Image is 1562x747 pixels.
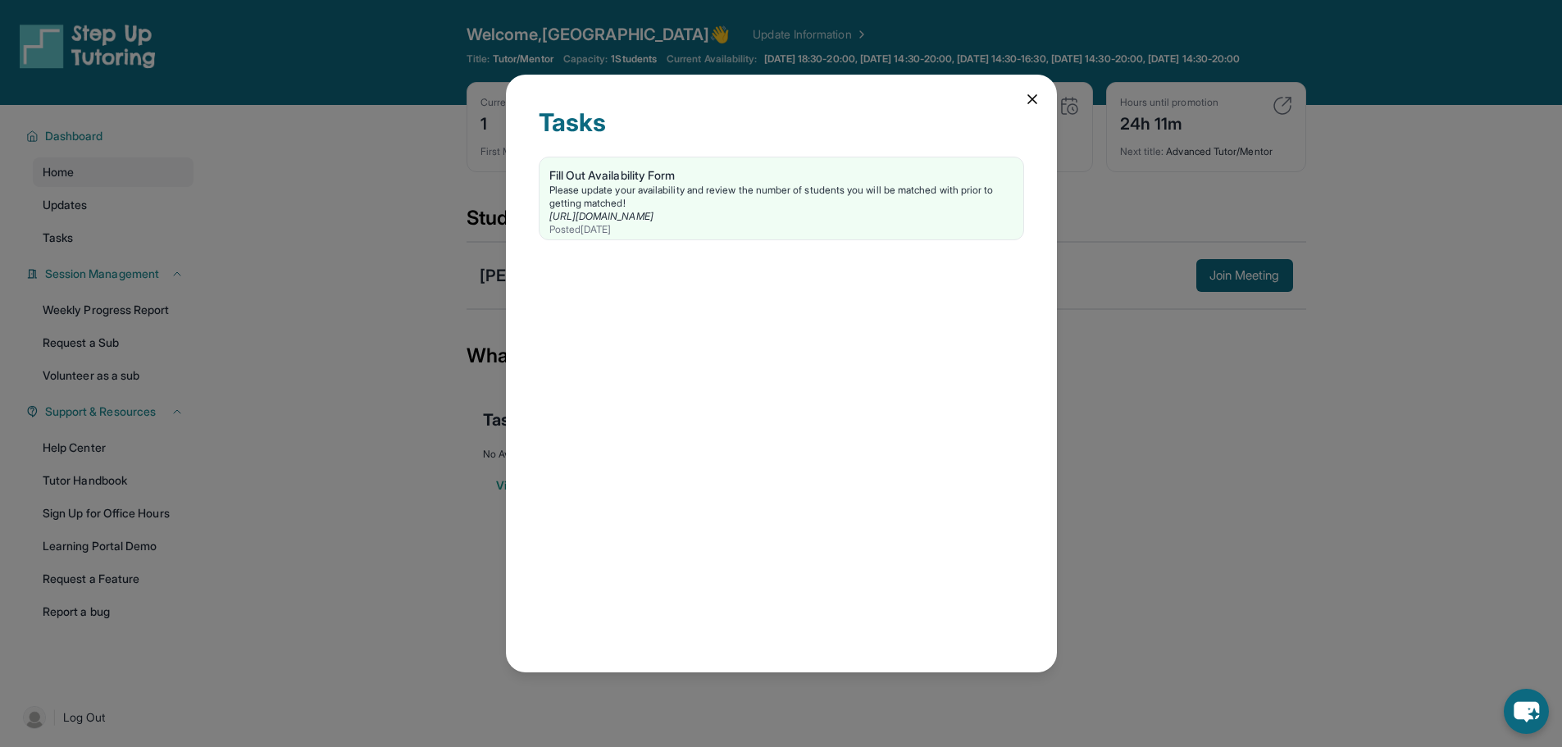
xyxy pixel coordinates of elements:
button: chat-button [1504,689,1549,734]
a: [URL][DOMAIN_NAME] [549,210,653,222]
a: Fill Out Availability FormPlease update your availability and review the number of students you w... [540,157,1023,239]
div: Tasks [539,107,1024,157]
div: Posted [DATE] [549,223,1013,236]
div: Please update your availability and review the number of students you will be matched with prior ... [549,184,1013,210]
div: Fill Out Availability Form [549,167,1013,184]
